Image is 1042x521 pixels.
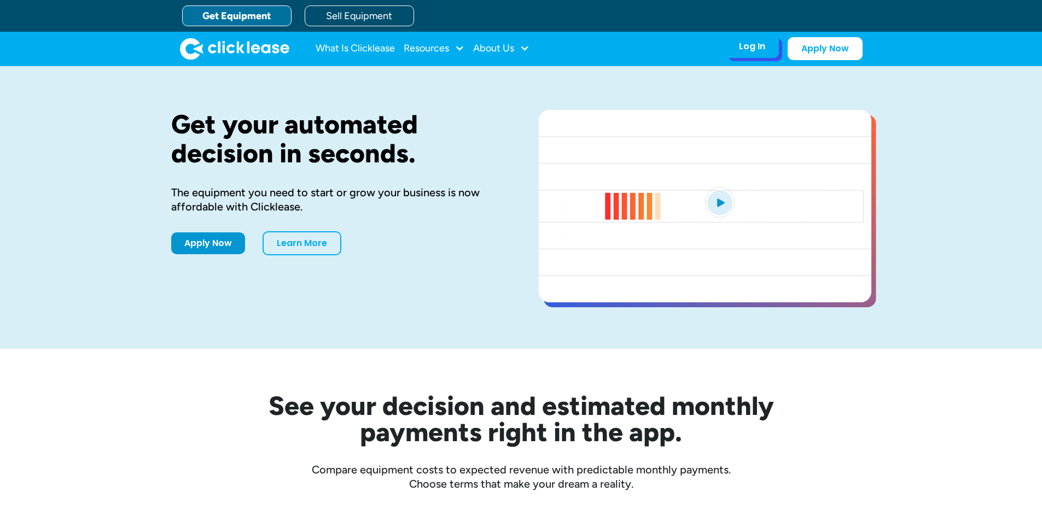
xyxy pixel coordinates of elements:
[404,38,464,60] div: Resources
[705,187,735,218] img: Blue play button logo on a light blue circular background
[180,38,289,60] img: Clicklease logo
[739,41,765,52] div: Log In
[473,38,529,60] div: About Us
[171,232,245,254] a: Apply Now
[305,5,414,26] a: Sell Equipment
[182,5,292,26] a: Get Equipment
[539,110,871,302] a: open lightbox
[263,231,341,255] a: Learn More
[788,37,863,60] a: Apply Now
[171,185,504,214] div: The equipment you need to start or grow your business is now affordable with Clicklease.
[180,38,289,60] a: home
[171,463,871,491] div: Compare equipment costs to expected revenue with predictable monthly payments. Choose terms that ...
[316,38,395,60] a: What Is Clicklease
[171,110,504,168] h1: Get your automated decision in seconds.
[215,393,828,445] h2: See your decision and estimated monthly payments right in the app.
